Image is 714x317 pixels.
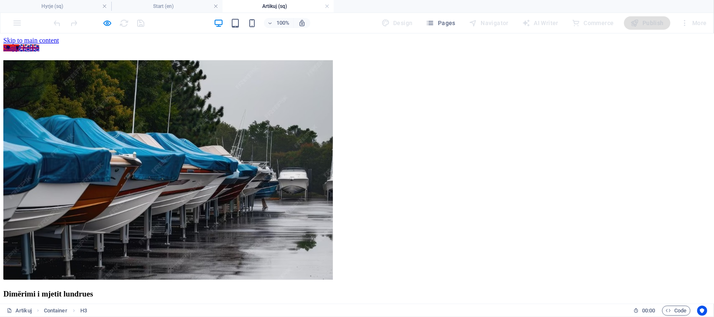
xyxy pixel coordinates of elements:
[7,306,32,316] a: Click to cancel selection. Double-click to open Pages
[3,11,19,18] a: Shqip
[426,19,456,27] span: Pages
[19,11,39,18] a: English
[44,306,87,316] nav: breadcrumb
[378,16,416,30] div: Design (Ctrl+Alt+Y)
[423,16,459,30] button: Pages
[662,306,691,316] button: Code
[3,256,711,265] h3: Dimërimi i mjetit lundrues
[111,2,223,11] h4: Start (en)
[223,2,334,11] h4: Artikuj (sq)
[666,306,687,316] span: Code
[264,18,294,28] button: 100%
[642,306,655,316] span: 00 00
[276,18,290,28] h6: 100%
[3,3,59,10] a: Skip to main content
[44,306,67,316] span: Click to select. Double-click to edit
[648,307,649,314] span: :
[633,306,655,316] h6: Session time
[697,306,707,316] button: Usercentrics
[80,306,87,316] span: Click to select. Double-click to edit
[298,19,306,27] i: On resize automatically adjust zoom level to fit chosen device.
